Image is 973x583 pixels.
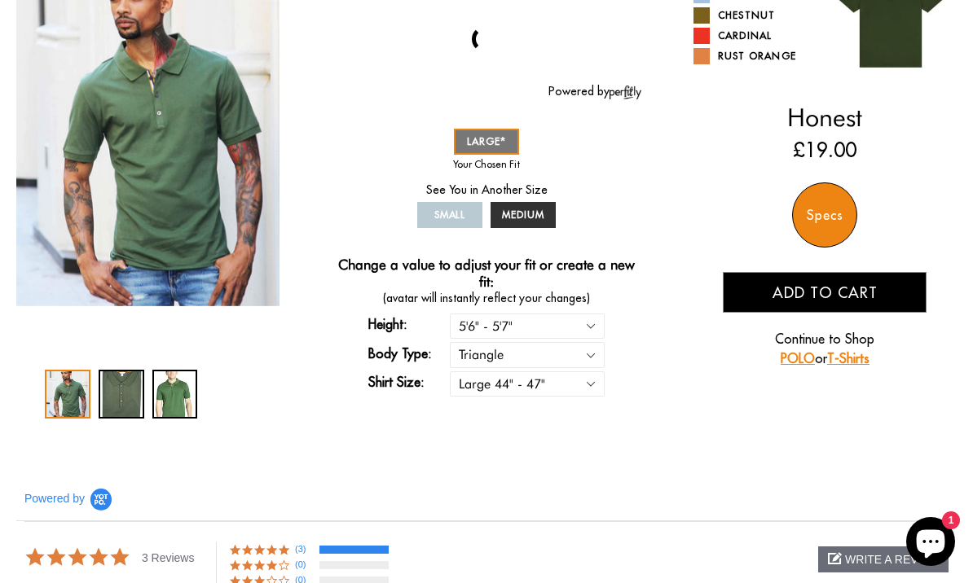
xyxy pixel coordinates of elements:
[693,7,813,24] a: Chestnut
[723,272,927,313] button: Add to cart
[295,542,315,556] span: (3)
[467,135,506,147] span: LARGE
[45,370,90,419] div: 1 / 3
[368,314,450,334] label: Height:
[723,329,927,368] p: Continue to Shop or
[693,28,813,44] a: Cardinal
[818,546,949,572] div: write a review
[454,129,519,155] a: LARGE
[368,372,450,392] label: Shirt Size:
[24,492,85,506] span: Powered by
[332,256,642,290] h4: Change a value to adjust your fit or create a new fit:
[773,283,878,302] span: Add to cart
[152,370,198,419] div: 3 / 3
[901,517,960,570] inbox-online-store-chat: Shopify online store chat
[845,553,940,566] span: write a review
[142,546,195,565] span: 3 Reviews
[827,350,870,366] a: T-Shirts
[502,208,544,221] span: MEDIUM
[781,350,815,366] a: POLO
[368,344,450,363] label: Body Type:
[434,208,466,221] span: SMALL
[417,202,482,228] a: SMALL
[693,48,813,64] a: Rust Orange
[610,85,642,99] img: perfitly-logo_73ae6c82-e2e3-4a36-81b1-9e913f6ac5a1.png
[332,290,642,307] span: (avatar will instantly reflect your changes)
[693,103,957,132] h2: Honest
[491,202,556,228] a: MEDIUM
[99,370,144,419] div: 2 / 3
[295,558,315,572] span: (0)
[548,84,642,99] a: Powered by
[793,135,856,164] ins: £19.00
[792,182,857,248] div: Specs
